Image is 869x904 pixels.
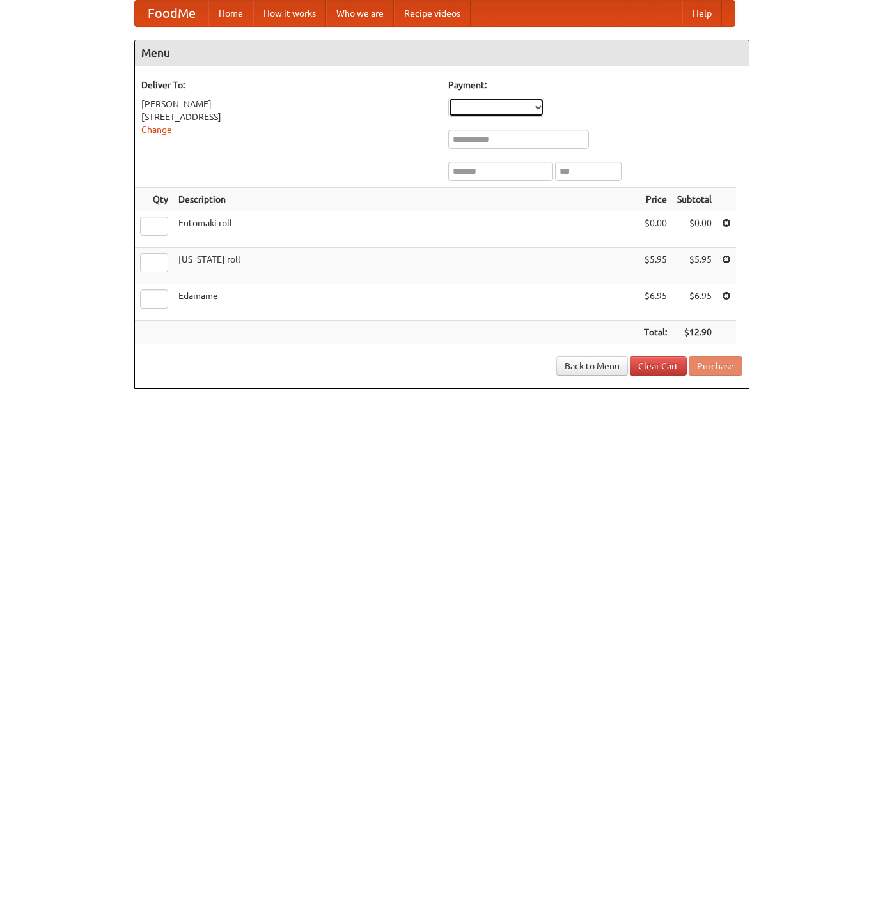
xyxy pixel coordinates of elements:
h5: Deliver To: [141,79,435,91]
a: Change [141,125,172,135]
th: $12.90 [672,321,717,344]
th: Qty [135,188,173,211]
a: Clear Cart [630,356,687,376]
td: [US_STATE] roll [173,248,639,284]
a: Home [208,1,253,26]
td: $0.00 [672,211,717,248]
a: Help [682,1,722,26]
th: Description [173,188,639,211]
td: Futomaki roll [173,211,639,248]
th: Total: [639,321,672,344]
th: Price [639,188,672,211]
td: $5.95 [672,248,717,284]
h5: Payment: [448,79,742,91]
a: How it works [253,1,326,26]
h4: Menu [135,40,749,66]
td: Edamame [173,284,639,321]
td: $0.00 [639,211,672,248]
a: Back to Menu [556,356,628,376]
div: [PERSON_NAME] [141,98,435,111]
a: FoodMe [135,1,208,26]
td: $5.95 [639,248,672,284]
a: Who we are [326,1,394,26]
th: Subtotal [672,188,717,211]
a: Recipe videos [394,1,471,26]
td: $6.95 [672,284,717,321]
button: Purchase [689,356,742,376]
td: $6.95 [639,284,672,321]
div: [STREET_ADDRESS] [141,111,435,123]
